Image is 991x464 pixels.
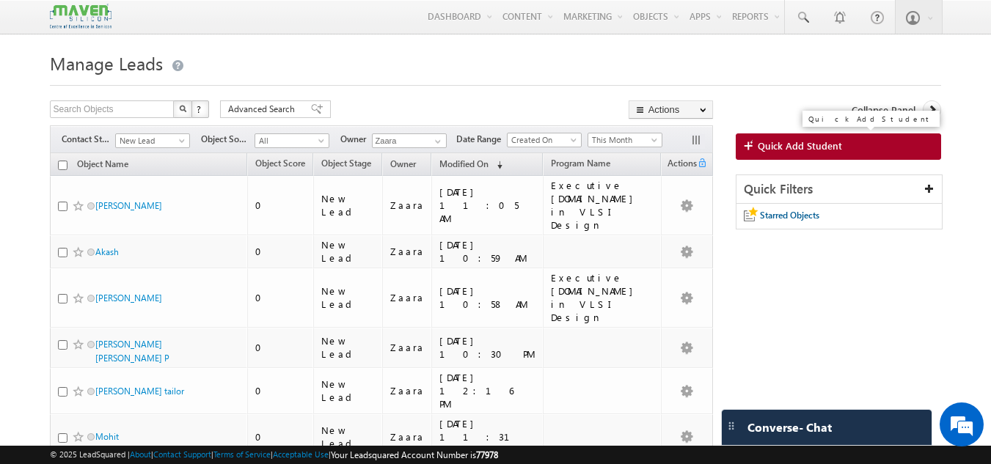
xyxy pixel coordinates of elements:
[95,386,184,397] a: [PERSON_NAME] tailor
[95,339,169,364] a: [PERSON_NAME] [PERSON_NAME] P
[427,134,445,149] a: Show All Items
[432,155,510,174] a: Modified On (sorted descending)
[808,115,934,122] div: Quick Add Student
[390,430,425,443] div: Zaara
[50,51,163,75] span: Manage Leads
[255,291,307,304] div: 0
[130,449,151,459] a: About
[255,384,307,397] div: 0
[228,103,299,116] span: Advanced Search
[736,133,942,160] a: Quick Add Student
[662,155,697,174] span: Actions
[331,449,498,460] span: Your Leadsquared Account Number is
[588,133,662,147] a: This Month
[758,139,842,152] span: Quick Add Student
[747,421,832,434] span: Converse - Chat
[551,179,654,232] div: Executive [DOMAIN_NAME] in VLSI Design
[321,192,376,218] div: New Lead
[200,360,266,380] em: Start Chat
[273,449,329,459] a: Acceptable Use
[439,334,537,361] div: [DATE] 10:30 PM
[340,133,372,146] span: Owner
[241,7,276,43] div: Minimize live chat window
[491,159,502,171] span: (sorted descending)
[439,284,537,311] div: [DATE] 10:58 AM
[390,341,425,354] div: Zaara
[456,133,507,146] span: Date Range
[390,245,425,258] div: Zaara
[153,449,211,459] a: Contact Support
[852,103,915,117] span: Collapse Panel
[95,200,162,211] a: [PERSON_NAME]
[255,341,307,354] div: 0
[390,158,416,169] span: Owner
[321,284,376,311] div: New Lead
[58,161,67,170] input: Check all records
[725,420,737,432] img: carter-drag
[588,133,658,147] span: This Month
[255,134,325,147] span: All
[197,103,203,115] span: ?
[95,246,119,257] a: Akash
[390,199,425,212] div: Zaara
[201,133,255,146] span: Object Source
[70,156,136,175] a: Object Name
[19,136,268,347] textarea: Type your message and hit 'Enter'
[321,334,376,361] div: New Lead
[76,77,246,96] div: Chat with us now
[760,210,819,221] span: Starred Objects
[321,238,376,265] div: New Lead
[321,158,371,169] span: Object Stage
[508,133,577,147] span: Created On
[439,417,537,457] div: [DATE] 11:31 PM
[255,199,307,212] div: 0
[551,271,654,324] div: Executive [DOMAIN_NAME] in VLSI Design
[50,4,111,29] img: Custom Logo
[476,449,498,460] span: 77978
[62,133,115,146] span: Contact Stage
[629,100,713,119] button: Actions
[213,449,271,459] a: Terms of Service
[551,158,610,169] span: Program Name
[255,430,307,443] div: 0
[321,378,376,404] div: New Lead
[321,424,376,450] div: New Lead
[736,175,943,204] div: Quick Filters
[95,292,162,303] a: [PERSON_NAME]
[248,155,312,174] a: Object Score
[439,238,537,265] div: [DATE] 10:59 AM
[25,77,62,96] img: d_60004797649_company_0_60004797649
[372,133,447,148] input: Type to Search
[255,245,307,258] div: 0
[116,134,186,147] span: New Lead
[314,155,379,174] a: Object Stage
[50,448,498,462] span: © 2025 LeadSquared | | | | |
[191,100,209,118] button: ?
[95,431,119,442] a: Mohit
[390,384,425,397] div: Zaara
[439,185,537,225] div: [DATE] 11:05 AM
[507,133,582,147] a: Created On
[179,105,186,112] img: Search
[115,133,190,148] a: New Lead
[439,158,489,169] span: Modified On
[544,155,618,174] a: Program Name
[390,291,425,304] div: Zaara
[439,371,537,410] div: [DATE] 12:16 PM
[255,158,305,169] span: Object Score
[255,133,329,148] a: All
